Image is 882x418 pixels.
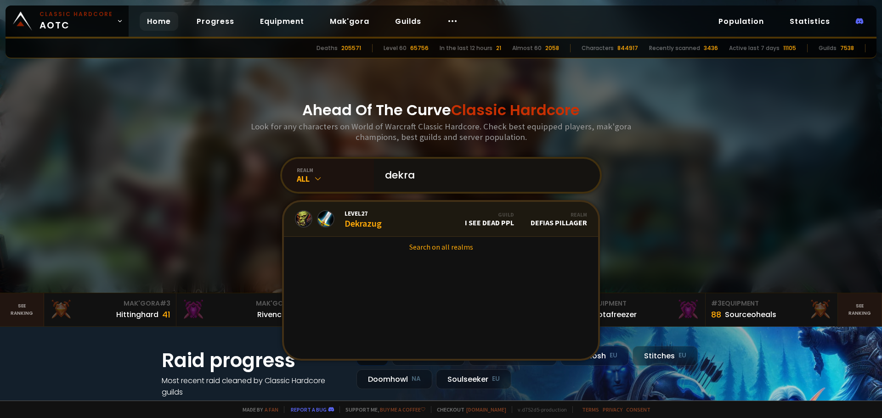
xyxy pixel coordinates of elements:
[302,99,580,121] h1: Ahead Of The Curve
[431,406,506,413] span: Checkout
[573,293,706,326] a: #2Equipment88Notafreezer
[265,406,278,413] a: a fan
[379,159,589,192] input: Search a character...
[440,44,492,52] div: In the last 12 hours
[678,351,686,360] small: EU
[345,209,382,217] span: Level 27
[603,406,622,413] a: Privacy
[729,44,780,52] div: Active last 7 days
[297,173,374,184] div: All
[531,211,587,227] div: Defias Pillager
[257,309,286,320] div: Rivench
[512,44,542,52] div: Almost 60
[341,44,361,52] div: 205571
[322,12,377,31] a: Mak'gora
[704,44,718,52] div: 3436
[291,406,327,413] a: Report a bug
[649,44,700,52] div: Recently scanned
[410,44,429,52] div: 65756
[436,369,511,389] div: Soulseeker
[840,44,854,52] div: 7538
[380,406,425,413] a: Buy me a coffee
[297,167,374,173] div: realm
[162,398,221,409] a: See all progress
[512,406,567,413] span: v. d752d5 - production
[40,10,113,18] small: Classic Hardcore
[182,299,303,308] div: Mak'Gora
[617,44,638,52] div: 844917
[384,44,407,52] div: Level 60
[284,237,598,257] a: Search on all realms
[579,299,700,308] div: Equipment
[339,406,425,413] span: Support me,
[711,299,722,308] span: # 3
[711,308,721,321] div: 88
[345,209,382,229] div: Dekrazug
[783,44,796,52] div: 11105
[162,346,345,375] h1: Raid progress
[725,309,776,320] div: Sourceoheals
[582,44,614,52] div: Characters
[284,202,598,237] a: Level27DekrazugGuildI See Dead PplRealmDefias Pillager
[633,346,698,366] div: Stitches
[160,299,170,308] span: # 3
[610,351,617,360] small: EU
[466,406,506,413] a: [DOMAIN_NAME]
[706,293,838,326] a: #3Equipment88Sourceoheals
[492,374,500,384] small: EU
[819,44,837,52] div: Guilds
[496,44,501,52] div: 21
[44,293,176,326] a: Mak'Gora#3Hittinghard41
[451,100,580,120] span: Classic Hardcore
[838,293,882,326] a: Seeranking
[388,12,429,31] a: Guilds
[465,211,514,227] div: I See Dead Ppl
[176,293,309,326] a: Mak'Gora#2Rivench100
[50,299,170,308] div: Mak'Gora
[711,12,771,31] a: Population
[412,374,421,384] small: NA
[711,299,832,308] div: Equipment
[40,10,113,32] span: AOTC
[356,369,432,389] div: Doomhowl
[317,44,338,52] div: Deaths
[237,406,278,413] span: Made by
[465,211,514,218] div: Guild
[582,406,599,413] a: Terms
[593,309,637,320] div: Notafreezer
[189,12,242,31] a: Progress
[545,44,559,52] div: 2058
[560,346,629,366] div: Nek'Rosh
[253,12,311,31] a: Equipment
[6,6,129,37] a: Classic HardcoreAOTC
[162,375,345,398] h4: Most recent raid cleaned by Classic Hardcore guilds
[247,121,635,142] h3: Look for any characters on World of Warcraft Classic Hardcore. Check best equipped players, mak'g...
[531,211,587,218] div: Realm
[626,406,650,413] a: Consent
[162,308,170,321] div: 41
[116,309,158,320] div: Hittinghard
[140,12,178,31] a: Home
[782,12,837,31] a: Statistics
